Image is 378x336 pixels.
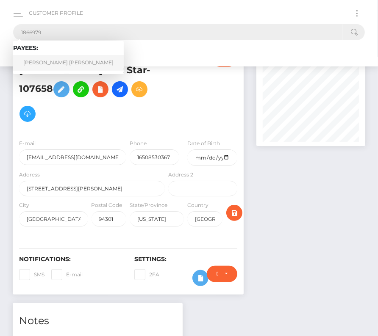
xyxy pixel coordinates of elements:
h4: Notes [19,314,176,328]
label: Phone [130,140,147,147]
label: E-mail [19,140,36,147]
a: Initiate Payout [112,81,128,97]
label: Address [19,171,40,179]
label: Postal Code [92,201,122,209]
div: Do not require [217,270,218,277]
label: City [19,201,29,209]
label: State/Province [130,201,167,209]
label: Country [187,201,208,209]
a: [PERSON_NAME] [PERSON_NAME] [13,55,124,71]
h5: Unzorg LLC / [PERSON_NAME] - ID: Star-107658 [19,51,160,126]
label: 2FA [134,269,159,280]
label: SMS [19,269,44,280]
button: Toggle navigation [349,8,365,19]
label: Address 2 [168,171,193,179]
a: Customer Profile [29,4,83,22]
label: E-mail [51,269,83,280]
h6: Payees: [13,44,124,52]
input: Search... [13,24,343,40]
h6: Settings: [134,256,237,263]
label: Date of Birth [187,140,220,147]
h6: Notifications: [19,256,122,263]
button: Do not require [207,266,237,282]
